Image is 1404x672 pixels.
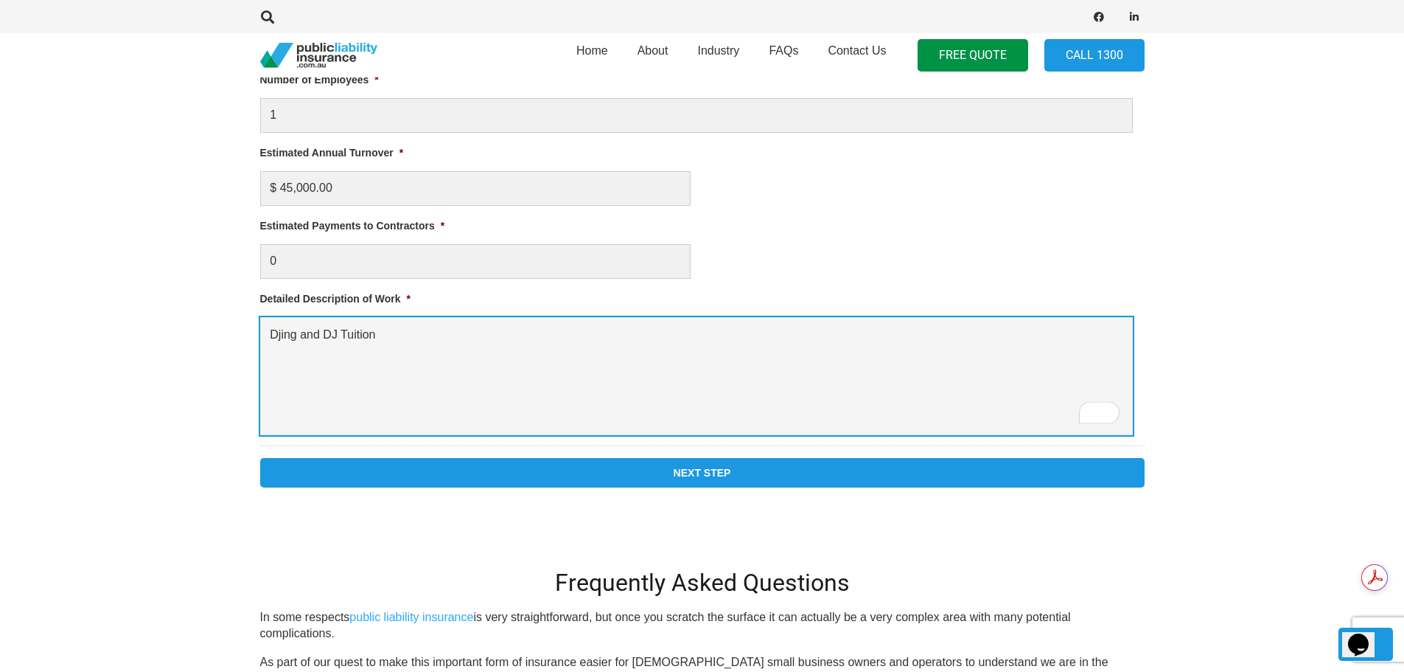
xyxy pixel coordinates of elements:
[260,146,404,159] label: Estimated Annual Turnover
[260,244,691,279] input: $
[260,292,411,305] label: Detailed Description of Work
[260,171,691,206] input: Numbers only
[1124,7,1145,27] a: LinkedIn
[562,29,623,82] a: Home
[697,44,739,57] span: Industry
[754,29,813,82] a: FAQs
[813,29,901,82] a: Contact Us
[260,219,445,232] label: Estimated Payments to Contractors
[1089,7,1109,27] a: Facebook
[260,569,1145,597] h2: Frequently Asked Questions
[576,44,608,57] span: Home
[918,39,1028,72] a: FREE QUOTE
[828,44,886,57] span: Contact Us
[260,73,379,86] label: Number of Employees
[260,609,1145,642] p: In some respects is very straightforward, but once you scratch the surface it can actually be a v...
[349,611,473,623] a: public liability insurance
[254,10,283,24] a: Search
[260,458,1145,488] input: Next Step
[1044,39,1145,72] a: Call 1300
[260,43,377,69] a: pli_logotransparent
[623,29,683,82] a: About
[1338,628,1393,661] a: Back to top
[1342,613,1389,657] iframe: chat widget
[769,44,798,57] span: FAQs
[638,44,668,57] span: About
[260,317,1133,435] textarea: To enrich screen reader interactions, please activate Accessibility in Grammarly extension settings
[682,29,754,82] a: Industry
